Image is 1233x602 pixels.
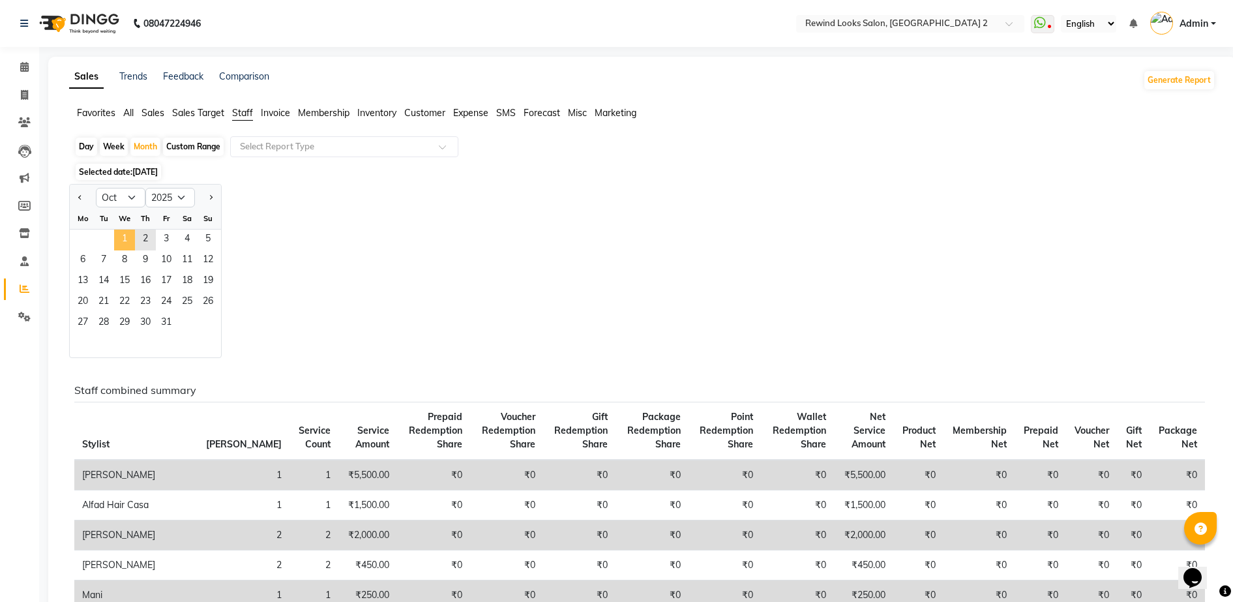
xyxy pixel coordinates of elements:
td: ₹0 [1117,550,1150,580]
select: Select month [96,188,145,207]
span: Forecast [524,107,560,119]
div: Friday, October 10, 2025 [156,250,177,271]
td: ₹450.00 [834,550,893,580]
div: Tuesday, October 14, 2025 [93,271,114,292]
a: Sales [69,65,104,89]
div: Day [76,138,97,156]
td: 2 [290,550,339,580]
div: Sa [177,208,198,229]
span: Voucher Net [1075,425,1109,450]
span: Sales Target [172,107,224,119]
span: 8 [114,250,135,271]
div: Thursday, October 23, 2025 [135,292,156,313]
span: 20 [72,292,93,313]
div: Saturday, October 18, 2025 [177,271,198,292]
div: Wednesday, October 8, 2025 [114,250,135,271]
td: ₹1,500.00 [834,490,893,520]
div: Wednesday, October 22, 2025 [114,292,135,313]
td: ₹0 [616,520,689,550]
td: ₹0 [1015,490,1066,520]
button: Next month [205,187,216,208]
button: Generate Report [1144,71,1214,89]
div: Thursday, October 16, 2025 [135,271,156,292]
span: Staff [232,107,253,119]
span: 9 [135,250,156,271]
td: 2 [290,520,339,550]
span: 28 [93,313,114,334]
div: Sunday, October 5, 2025 [198,230,218,250]
span: 7 [93,250,114,271]
span: [PERSON_NAME] [206,438,282,450]
span: 2 [135,230,156,250]
div: Thursday, October 2, 2025 [135,230,156,250]
div: Friday, October 3, 2025 [156,230,177,250]
td: ₹0 [1117,460,1150,490]
b: 08047224946 [143,5,201,42]
td: ₹450.00 [338,550,397,580]
div: Sunday, October 12, 2025 [198,250,218,271]
span: Prepaid Redemption Share [409,411,462,450]
td: ₹0 [397,520,470,550]
td: ₹0 [1015,550,1066,580]
span: 30 [135,313,156,334]
span: Service Amount [355,425,389,450]
div: Month [130,138,160,156]
td: ₹0 [1066,520,1118,550]
img: Admin [1150,12,1173,35]
td: ₹0 [543,520,615,550]
span: [DATE] [132,167,158,177]
td: ₹0 [1015,460,1066,490]
td: ₹0 [470,520,543,550]
td: ₹0 [689,460,761,490]
td: ₹0 [397,490,470,520]
td: ₹0 [893,460,943,490]
td: ₹5,500.00 [338,460,397,490]
div: Monday, October 20, 2025 [72,292,93,313]
td: ₹0 [543,460,615,490]
span: 12 [198,250,218,271]
span: 31 [156,313,177,334]
span: Gift Net [1126,425,1142,450]
span: Sales [141,107,164,119]
span: 22 [114,292,135,313]
td: [PERSON_NAME] [74,520,198,550]
a: Trends [119,70,147,82]
span: Product Net [902,425,936,450]
a: Comparison [219,70,269,82]
div: Wednesday, October 15, 2025 [114,271,135,292]
span: Misc [568,107,587,119]
td: ₹0 [470,490,543,520]
td: ₹0 [1150,550,1205,580]
span: Admin [1180,17,1208,31]
span: Net Service Amount [852,411,885,450]
td: ₹5,500.00 [834,460,893,490]
td: ₹0 [397,550,470,580]
button: Previous month [75,187,85,208]
div: Saturday, October 11, 2025 [177,250,198,271]
a: Feedback [163,70,203,82]
td: ₹0 [1150,460,1205,490]
span: 3 [156,230,177,250]
span: 24 [156,292,177,313]
span: 5 [198,230,218,250]
div: Sunday, October 19, 2025 [198,271,218,292]
span: Membership Net [953,425,1007,450]
img: logo [33,5,123,42]
span: Customer [404,107,445,119]
h6: Staff combined summary [74,384,1205,397]
span: 10 [156,250,177,271]
div: Monday, October 6, 2025 [72,250,93,271]
span: Gift Redemption Share [554,411,608,450]
span: 25 [177,292,198,313]
div: Monday, October 27, 2025 [72,313,93,334]
span: Membership [298,107,349,119]
span: 6 [72,250,93,271]
td: ₹0 [689,520,761,550]
span: Inventory [357,107,396,119]
div: Sunday, October 26, 2025 [198,292,218,313]
span: 13 [72,271,93,292]
div: Saturday, October 25, 2025 [177,292,198,313]
span: Package Net [1159,425,1197,450]
span: Point Redemption Share [700,411,753,450]
span: 14 [93,271,114,292]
